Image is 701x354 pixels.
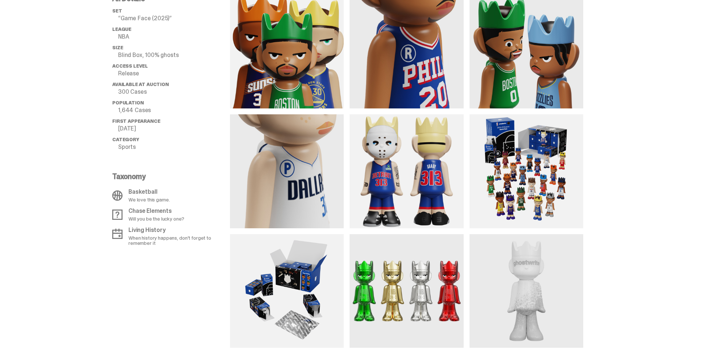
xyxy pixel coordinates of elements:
span: First Appearance [112,118,160,124]
img: media gallery image [230,114,344,228]
span: Available at Auction [112,81,169,87]
p: Living History [128,227,226,233]
p: [DATE] [118,126,230,132]
p: 300 Cases [118,89,230,95]
p: Basketball [128,189,170,195]
p: Taxonomy [112,173,226,180]
p: “Game Face (2025)” [118,15,230,21]
span: Population [112,100,144,106]
p: Chase Elements [128,208,184,214]
span: Size [112,44,123,51]
p: 1,644 Cases [118,107,230,113]
p: Release [118,71,230,76]
p: NBA [118,34,230,40]
span: League [112,26,131,32]
span: set [112,8,122,14]
img: media gallery image [470,114,583,228]
span: Category [112,136,139,143]
img: media gallery image [230,234,344,348]
p: We love this game. [128,197,170,202]
span: Access Level [112,63,148,69]
p: Blind Box, 100% ghosts [118,52,230,58]
img: media gallery image [470,234,583,348]
img: media gallery image [350,234,463,348]
p: Will you be the lucky one? [128,216,184,221]
p: Sports [118,144,230,150]
p: When history happens, don't forget to remember it [128,235,226,246]
img: media gallery image [350,114,463,228]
